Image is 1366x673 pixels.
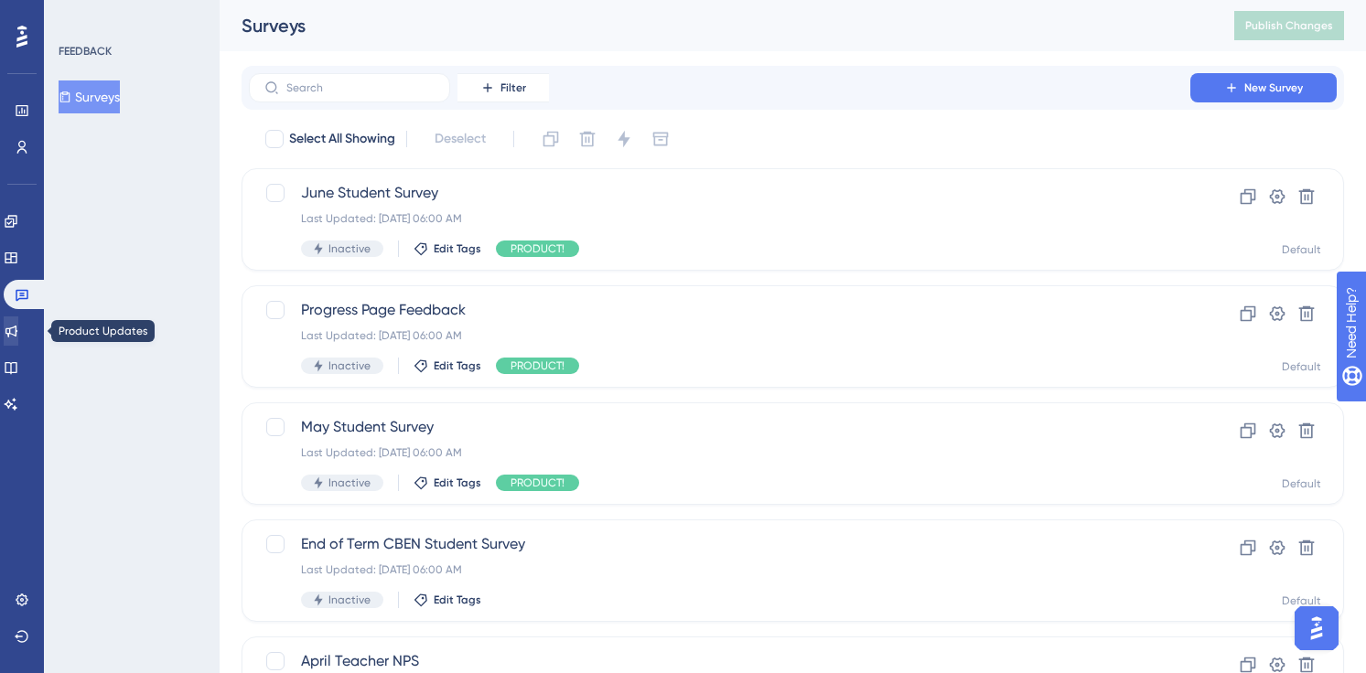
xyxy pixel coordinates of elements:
[1190,73,1337,102] button: New Survey
[434,593,481,607] span: Edit Tags
[500,80,526,95] span: Filter
[1282,476,1321,491] div: Default
[511,241,565,256] span: PRODUCT!
[301,445,1138,460] div: Last Updated: [DATE] 06:00 AM
[301,328,1138,343] div: Last Updated: [DATE] 06:00 AM
[1282,593,1321,608] div: Default
[414,241,481,256] button: Edit Tags
[301,533,1138,555] span: End of Term CBEN Student Survey
[414,593,481,607] button: Edit Tags
[301,562,1138,577] div: Last Updated: [DATE] 06:00 AM
[435,128,486,150] span: Deselect
[289,128,395,150] span: Select All Showing
[301,211,1138,226] div: Last Updated: [DATE] 06:00 AM
[59,44,112,59] div: FEEDBACK
[414,475,481,490] button: Edit Tags
[1282,359,1321,374] div: Default
[301,182,1138,204] span: June Student Survey
[242,13,1189,38] div: Surveys
[1244,80,1303,95] span: New Survey
[434,475,481,490] span: Edit Tags
[418,123,502,155] button: Deselect
[414,358,481,373] button: Edit Tags
[511,475,565,490] span: PRODUCT!
[511,358,565,373] span: PRODUCT!
[434,241,481,256] span: Edit Tags
[1234,11,1344,40] button: Publish Changes
[457,73,549,102] button: Filter
[301,299,1138,321] span: Progress Page Feedback
[1289,601,1344,656] iframe: UserGuiding AI Assistant Launcher
[434,358,481,373] span: Edit Tags
[301,416,1138,438] span: May Student Survey
[286,81,435,94] input: Search
[43,5,114,27] span: Need Help?
[328,241,371,256] span: Inactive
[1245,18,1333,33] span: Publish Changes
[328,358,371,373] span: Inactive
[59,80,120,113] button: Surveys
[328,593,371,607] span: Inactive
[328,475,371,490] span: Inactive
[1282,242,1321,257] div: Default
[301,650,1138,672] span: April Teacher NPS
